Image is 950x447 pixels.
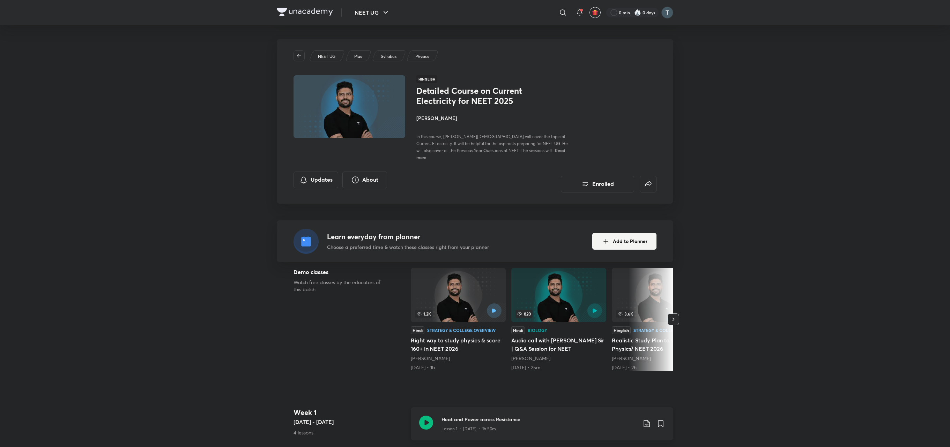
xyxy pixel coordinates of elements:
[511,326,525,334] div: Hindi
[612,355,707,362] div: Prateek Jain
[342,172,387,188] button: About
[353,53,363,60] a: Plus
[511,268,606,371] a: Audio call with Prateek jain Sir | Q&A Session for NEET
[612,355,651,362] a: [PERSON_NAME]
[511,336,606,353] h5: Audio call with [PERSON_NAME] Sir | Q&A Session for NEET
[511,364,606,371] div: 31st May • 25m
[561,176,634,192] button: Enrolled
[411,268,506,371] a: 1.2KHindiStrategy & College OverviewRight way to study physics & score 160+ in NEET 2026[PERSON_N...
[292,75,406,139] img: Thumbnail
[411,336,506,353] h5: Right way to study physics & score 160+ in NEET 2026
[441,416,637,423] h3: Heat and Power across Resistance
[294,407,405,418] h4: Week 1
[317,53,337,60] a: NEET UG
[441,426,496,432] p: Lesson 1 • [DATE] • 1h 50m
[511,355,550,362] a: [PERSON_NAME]
[612,326,631,334] div: Hinglish
[416,75,437,83] span: Hinglish
[350,6,394,20] button: NEET UG
[661,7,673,18] img: tanistha Dey
[416,114,573,122] h4: [PERSON_NAME]
[327,243,489,251] p: Choose a preferred time & watch these classes right from your planner
[414,53,430,60] a: Physics
[634,9,641,16] img: streak
[327,232,489,242] h4: Learn everyday from planner
[612,268,707,371] a: 3.6KHinglishStrategy & College OverviewRealistic Study Plan to score 160+ in Physics? NEET 2026[P...
[294,429,405,436] p: 4 lessons
[380,53,398,60] a: Syllabus
[411,364,506,371] div: 23rd May • 1h
[528,328,547,332] div: Biology
[612,268,707,371] a: Realistic Study Plan to score 160+ in Physics? NEET 2026
[416,134,568,153] span: In this course, [PERSON_NAME][DEMOGRAPHIC_DATA] will cover the topic of Current ELectricity. It w...
[294,172,338,188] button: Updates
[294,279,388,293] p: Watch free classes by the educators of this batch
[411,355,450,362] a: [PERSON_NAME]
[640,176,656,192] button: false
[612,364,707,371] div: 9th Jun • 2h
[277,8,333,18] a: Company Logo
[612,336,707,353] h5: Realistic Study Plan to score 160+ in Physics? NEET 2026
[511,268,606,371] a: 820HindiBiologyAudio call with [PERSON_NAME] Sir | Q&A Session for NEET[PERSON_NAME][DATE] • 25m
[277,8,333,16] img: Company Logo
[592,9,598,16] img: avatar
[592,233,656,250] button: Add to Planner
[511,355,606,362] div: Prateek Jain
[411,355,506,362] div: Prateek Jain
[381,53,396,60] p: Syllabus
[415,310,432,318] span: 1.2K
[411,326,424,334] div: Hindi
[318,53,335,60] p: NEET UG
[354,53,362,60] p: Plus
[411,268,506,371] a: Right way to study physics & score 160+ in NEET 2026
[294,418,405,426] h5: [DATE] - [DATE]
[427,328,496,332] div: Strategy & College Overview
[616,310,634,318] span: 3.6K
[416,147,565,160] span: Read more
[589,7,601,18] button: avatar
[415,53,429,60] p: Physics
[416,86,530,106] h1: Detailed Course on Current Electricity for NEET 2025
[294,268,388,276] h5: Demo classes
[515,310,533,318] span: 820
